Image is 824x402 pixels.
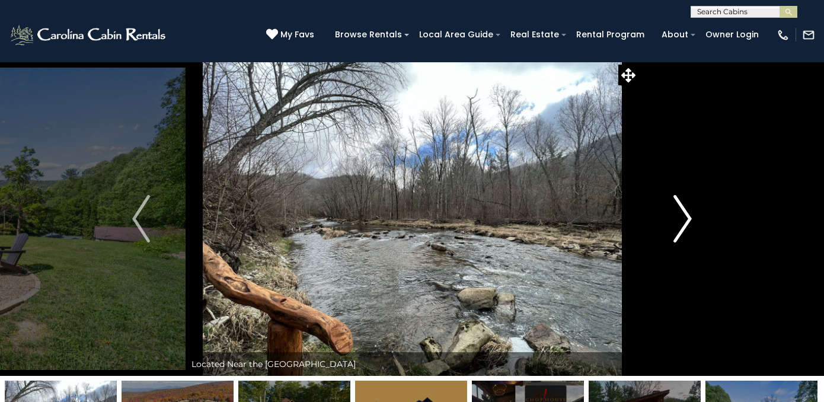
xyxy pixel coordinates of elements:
[638,62,727,376] button: Next
[802,28,815,42] img: mail-regular-white.png
[9,23,169,47] img: White-1-2.png
[132,195,150,243] img: arrow
[504,25,565,44] a: Real Estate
[280,28,314,41] span: My Favs
[186,352,639,376] div: Located Near the [GEOGRAPHIC_DATA]
[570,25,650,44] a: Rental Program
[777,28,790,42] img: phone-regular-white.png
[329,25,408,44] a: Browse Rentals
[266,28,317,42] a: My Favs
[700,25,765,44] a: Owner Login
[413,25,499,44] a: Local Area Guide
[656,25,694,44] a: About
[97,62,186,376] button: Previous
[674,195,692,243] img: arrow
